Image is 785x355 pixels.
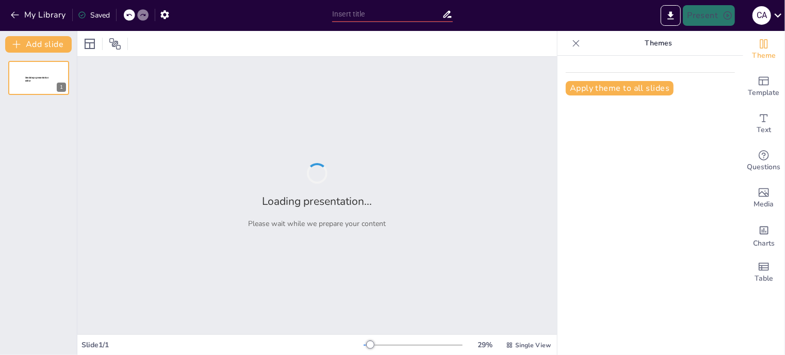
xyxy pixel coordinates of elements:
[81,36,98,52] div: Layout
[753,5,771,26] button: C A
[332,7,442,22] input: Insert title
[515,341,551,349] span: Single View
[752,50,776,61] span: Theme
[743,254,784,291] div: Add a table
[109,38,121,50] span: Position
[25,76,48,82] span: Sendsteps presentation editor
[753,238,775,249] span: Charts
[757,124,771,136] span: Text
[753,6,771,25] div: C A
[249,219,386,229] p: Please wait while we prepare your content
[566,81,674,95] button: Apply theme to all slides
[57,83,66,92] div: 1
[473,340,498,350] div: 29 %
[747,162,781,173] span: Questions
[8,7,70,23] button: My Library
[754,199,774,210] span: Media
[743,105,784,142] div: Add text boxes
[743,68,784,105] div: Add ready made slides
[263,194,372,208] h2: Loading presentation...
[584,31,733,56] p: Themes
[755,273,773,284] span: Table
[743,31,784,68] div: Change the overall theme
[683,5,734,26] button: Present
[748,87,780,99] span: Template
[81,340,364,350] div: Slide 1 / 1
[78,10,110,20] div: Saved
[743,217,784,254] div: Add charts and graphs
[5,36,72,53] button: Add slide
[8,61,69,95] div: 1
[743,142,784,180] div: Get real-time input from your audience
[743,180,784,217] div: Add images, graphics, shapes or video
[661,5,681,26] button: Export to PowerPoint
